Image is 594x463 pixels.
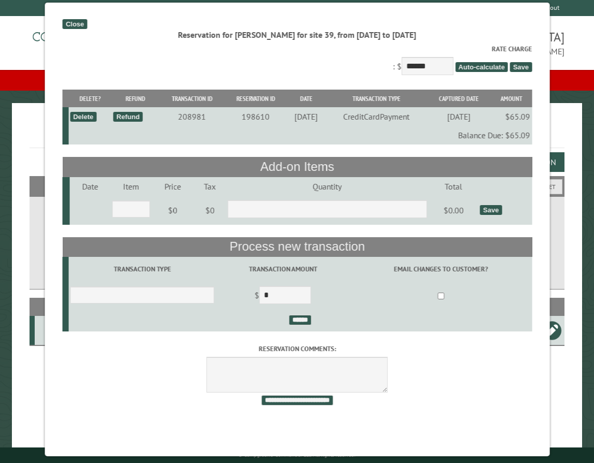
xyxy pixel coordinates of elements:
td: $0 [151,196,193,225]
td: [DATE] [427,107,490,126]
td: $0.00 [428,196,478,225]
span: Auto-calculate [455,62,508,72]
div: Save [480,205,501,215]
td: [DATE] [287,107,326,126]
td: Date [69,177,110,196]
td: $ [216,282,350,311]
div: Refund [113,112,142,122]
td: Item [110,177,151,196]
td: 198610 [224,107,286,126]
td: Balance Due: $65.09 [68,126,532,144]
th: Site [35,298,66,316]
small: © Campground Commander LLC. All rights reserved. [238,452,355,458]
td: Price [151,177,193,196]
label: Transaction Type [70,264,214,274]
label: Reservation comments: [62,344,531,354]
th: Captured Date [427,90,490,108]
div: 39 [39,325,65,336]
td: Quantity [226,177,428,196]
label: Email changes to customer? [351,264,530,274]
h2: Filters [30,176,564,196]
th: Transaction Type [325,90,427,108]
div: Delete [70,112,96,122]
td: Tax [194,177,226,196]
th: Date [287,90,326,108]
div: Reservation for [PERSON_NAME] for site 39, from [DATE] to [DATE] [62,29,531,40]
div: Close [62,19,86,29]
th: Process new transaction [62,237,531,257]
th: Refund [111,90,159,108]
td: $0 [194,196,226,225]
label: Rate Charge [62,44,531,54]
th: Delete? [68,90,112,108]
div: : $ [62,44,531,78]
h1: Reservations [30,120,564,148]
td: $65.09 [490,107,531,126]
td: Total [428,177,478,196]
td: 208981 [159,107,224,126]
span: Save [510,62,531,72]
td: CreditCardPayment [325,107,427,126]
th: Add-on Items [62,157,531,177]
th: Amount [490,90,531,108]
th: Transaction ID [159,90,224,108]
th: Reservation ID [224,90,286,108]
img: Campground Commander [30,20,159,61]
label: Transaction Amount [218,264,348,274]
